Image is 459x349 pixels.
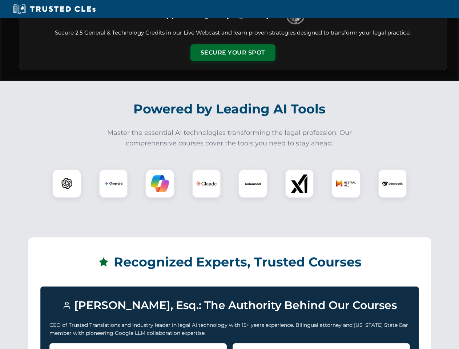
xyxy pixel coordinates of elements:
[285,169,314,198] div: xAI
[382,173,403,194] img: DeepSeek Logo
[244,174,262,193] img: CoCounsel Logo
[190,44,275,61] button: Secure Your Spot
[192,169,221,198] div: Claude
[52,169,81,198] div: ChatGPT
[28,29,438,37] p: Secure 2.5 General & Technology Credits in our Live Webcast and learn proven strategies designed ...
[238,169,267,198] div: CoCounsel
[104,174,122,193] img: Gemini Logo
[102,128,357,149] p: Master the essential AI technologies transforming the legal profession. Our comprehensive courses...
[40,249,419,275] h2: Recognized Experts, Trusted Courses
[49,321,410,337] p: CEO of Trusted Translations and industry leader in legal AI technology with 15+ years experience....
[11,4,98,15] img: Trusted CLEs
[49,296,410,315] h3: [PERSON_NAME], Esq.: The Authority Behind Our Courses
[196,173,217,194] img: Claude Logo
[151,174,169,193] img: Copilot Logo
[336,173,356,194] img: Mistral AI Logo
[99,169,128,198] div: Gemini
[145,169,174,198] div: Copilot
[290,174,309,193] img: xAI Logo
[378,169,407,198] div: DeepSeek
[56,173,77,194] img: ChatGPT Logo
[331,169,361,198] div: Mistral AI
[28,96,431,122] h2: Powered by Leading AI Tools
